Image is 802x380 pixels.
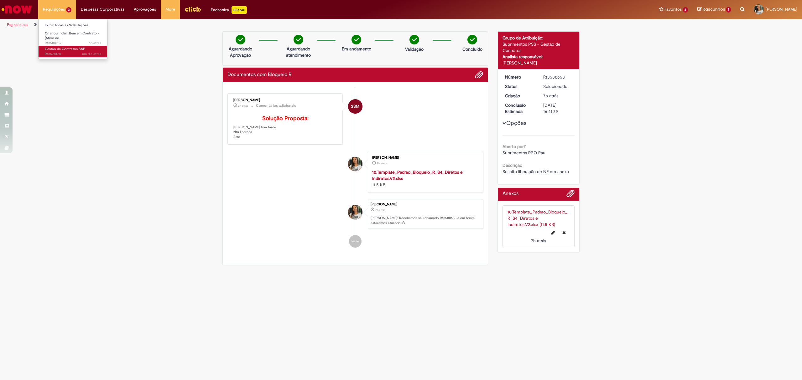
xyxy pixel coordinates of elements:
[503,191,518,197] h2: Anexos
[7,22,29,27] a: Página inicial
[531,238,546,244] time: 30/09/2025 10:53:01
[89,41,101,45] time: 30/09/2025 11:37:40
[371,216,480,225] p: [PERSON_NAME]! Recebemos seu chamado R13580658 e em breve estaremos atuando.
[531,238,546,244] span: 7h atrás
[543,102,572,115] div: [DATE] 16:41:29
[543,74,572,80] div: R13580658
[351,99,359,114] span: SSM
[372,169,463,181] a: 10.Template_Padrao_Bloqueio_R_S4_Diretos e Indiretos.V2.xlsx
[82,52,101,56] time: 29/09/2025 16:28:05
[372,156,477,160] div: [PERSON_NAME]
[377,162,387,165] time: 30/09/2025 10:53:01
[462,46,482,52] p: Concluído
[548,228,559,238] button: Editar nome de arquivo 10.Template_Padrao_Bloqueio_R_S4_Diretos e Indiretos.V2.xlsx
[352,35,361,44] img: check-circle-green.png
[233,116,338,140] p: [PERSON_NAME] boa tarde Nta liberada Atte
[38,19,107,59] ul: Requisições
[225,46,256,58] p: Aguardando Aprovação
[238,104,248,108] time: 30/09/2025 15:48:36
[371,203,480,206] div: [PERSON_NAME]
[543,93,558,99] span: 7h atrás
[348,99,362,114] div: Siumara Santos Moura
[503,169,569,174] span: Solicito liberação de NF em anexo
[543,93,558,99] time: 30/09/2025 10:54:40
[45,41,101,46] span: R13580959
[683,7,688,13] span: 2
[500,102,539,115] dt: Conclusão Estimada
[236,35,245,44] img: check-circle-green.png
[45,31,99,41] span: Criar ou Incluir Item em Contrato - (Ativo de…
[232,6,247,14] p: +GenAi
[342,46,371,52] p: Em andamento
[697,7,731,13] a: Rascunhos
[664,6,682,13] span: Favoritos
[543,83,572,90] div: Solucionado
[566,189,575,201] button: Adicionar anexos
[405,46,424,52] p: Validação
[262,115,309,122] b: Solução Proposta:
[211,6,247,14] div: Padroniza
[233,98,338,102] div: [PERSON_NAME]
[66,7,71,13] span: 2
[409,35,419,44] img: check-circle-green.png
[39,22,107,29] a: Exibir Todas as Solicitações
[500,83,539,90] dt: Status
[81,6,124,13] span: Despesas Corporativas
[348,157,362,171] div: Tayna Dos Santos Costa
[39,46,107,57] a: Aberto R13578178 : Gestão de Contratos SAP
[5,19,530,31] ul: Trilhas de página
[39,30,107,44] a: Aberto R13580959 : Criar ou Incluir Item em Contrato - (Ativo de Giro/Empresas Verticalizadas e I...
[294,35,303,44] img: check-circle-green.png
[227,87,483,254] ul: Histórico de tíquete
[45,52,101,57] span: R13578178
[348,205,362,219] div: Tayna Dos Santos Costa
[372,169,477,188] div: 11.5 KB
[45,47,85,51] span: Gestão de Contratos SAP
[89,41,101,45] span: 6h atrás
[503,60,575,66] div: [PERSON_NAME]
[283,46,314,58] p: Aguardando atendimento
[503,41,575,54] div: Suprimentos PSS - Gestão de Contratos
[165,6,175,13] span: More
[508,209,567,227] a: 10.Template_Padrao_Bloqueio_R_S4_Diretos e Indiretos.V2.xlsx (11.5 KB)
[503,162,522,168] b: Descrição
[227,199,483,229] li: Tayna Dos Santos Costa
[500,93,539,99] dt: Criação
[467,35,477,44] img: check-circle-green.png
[559,228,570,238] button: Excluir 10.Template_Padrao_Bloqueio_R_S4_Diretos e Indiretos.V2.xlsx
[766,7,797,12] span: [PERSON_NAME]
[134,6,156,13] span: Aprovações
[43,6,65,13] span: Requisições
[1,3,33,16] img: ServiceNow
[703,6,725,12] span: Rascunhos
[377,162,387,165] span: 7h atrás
[256,103,296,108] small: Comentários adicionais
[238,104,248,108] span: 2h atrás
[500,74,539,80] dt: Número
[503,144,526,149] b: Aberto por?
[185,4,201,14] img: click_logo_yellow_360x200.png
[726,7,731,13] span: 1
[503,54,575,60] div: Analista responsável:
[475,71,483,79] button: Adicionar anexos
[375,208,385,212] span: 7h atrás
[227,72,292,78] h2: Documentos com Bloqueio R Histórico de tíquete
[503,35,575,41] div: Grupo de Atribuição:
[543,93,572,99] div: 30/09/2025 10:54:40
[82,52,101,56] span: um dia atrás
[375,208,385,212] time: 30/09/2025 10:54:40
[503,150,545,156] span: Suprimentos RPO Rau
